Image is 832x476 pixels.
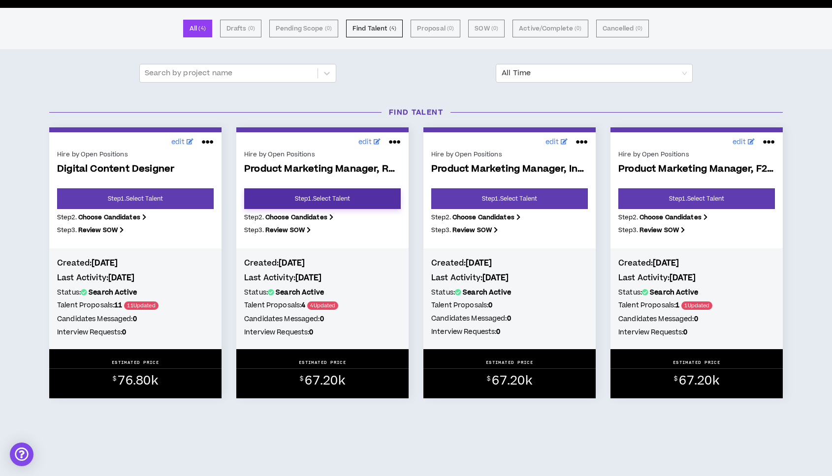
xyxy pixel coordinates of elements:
[411,20,460,37] button: Proposal (0)
[675,300,679,310] b: 1
[108,272,134,283] b: [DATE]
[265,213,327,222] b: Choose Candidates
[431,226,588,235] p: Step 3 .
[447,24,454,33] small: ( 0 )
[279,258,305,268] b: [DATE]
[694,314,698,324] b: 0
[618,300,775,311] h5: Talent Proposals:
[265,226,305,235] b: Review SOW
[543,135,570,150] a: edit
[512,20,588,37] button: Active/Complete (0)
[679,372,719,389] span: 67.20k
[488,300,492,310] b: 0
[114,300,122,310] b: 11
[113,375,116,383] sup: $
[57,327,214,338] h5: Interview Requests:
[492,372,532,389] span: 67.20k
[346,20,403,37] button: Find Talent (4)
[309,327,313,337] b: 0
[276,288,324,297] b: Search Active
[57,314,214,325] h5: Candidates Messaged:
[618,226,775,235] p: Step 3 .
[431,313,588,324] h5: Candidates Messaged:
[463,288,511,297] b: Search Active
[244,150,401,159] div: Hire by Open Positions
[244,226,401,235] p: Step 3 .
[730,135,757,150] a: edit
[171,137,185,148] span: edit
[57,226,214,235] p: Step 3 .
[183,20,212,37] button: All (4)
[431,300,588,311] h5: Talent Proposals:
[596,20,649,37] button: Cancelled (0)
[92,258,118,268] b: [DATE]
[496,327,500,337] b: 0
[220,20,261,37] button: Drafts (0)
[299,359,347,365] p: ESTIMATED PRICE
[486,359,534,365] p: ESTIMATED PRICE
[389,24,396,33] small: ( 4 )
[636,24,642,33] small: ( 0 )
[244,327,401,338] h5: Interview Requests:
[295,272,321,283] b: [DATE]
[452,226,492,235] b: Review SOW
[431,287,588,298] h5: Status:
[482,272,509,283] b: [DATE]
[10,443,33,466] div: Open Intercom Messenger
[452,213,514,222] b: Choose Candidates
[466,258,492,268] b: [DATE]
[431,188,588,209] a: Step1.Select Talent
[618,258,775,268] h4: Created:
[356,135,383,150] a: edit
[244,188,401,209] a: Step1.Select Talent
[118,372,158,389] span: 76.80k
[57,164,214,175] span: Digital Content Designer
[89,288,137,297] b: Search Active
[618,287,775,298] h5: Status:
[670,272,696,283] b: [DATE]
[301,300,305,310] b: 4
[491,24,498,33] small: ( 0 )
[681,301,712,310] span: 1 Updated
[618,314,775,325] h5: Candidates Messaged:
[124,301,158,310] span: 11 Updated
[198,24,205,33] small: ( 4 )
[169,135,196,150] a: edit
[244,164,401,175] span: Product Marketing Manager, RMG - [GEOGRAPHIC_DATA] Pref...
[57,272,214,283] h4: Last Activity:
[57,287,214,298] h5: Status:
[244,258,401,268] h4: Created:
[502,64,687,82] span: All Time
[244,300,401,311] h5: Talent Proposals:
[640,226,679,235] b: Review SOW
[431,272,588,283] h4: Last Activity:
[650,288,698,297] b: Search Active
[618,164,775,175] span: Product Marketing Manager, F2P - [GEOGRAPHIC_DATA] Prefe...
[42,107,790,118] h3: Find Talent
[733,137,746,148] span: edit
[78,213,140,222] b: Choose Candidates
[244,213,401,222] p: Step 2 .
[545,137,559,148] span: edit
[57,213,214,222] p: Step 2 .
[248,24,255,33] small: ( 0 )
[112,359,160,365] p: ESTIMATED PRICE
[358,137,372,148] span: edit
[307,301,338,310] span: 4 Updated
[78,226,118,235] b: Review SOW
[325,24,332,33] small: ( 0 )
[618,213,775,222] p: Step 2 .
[320,314,324,324] b: 0
[431,258,588,268] h4: Created:
[244,314,401,325] h5: Candidates Messaged:
[618,327,775,338] h5: Interview Requests:
[640,213,702,222] b: Choose Candidates
[122,327,126,337] b: 0
[507,314,511,324] b: 0
[618,150,775,159] div: Hire by Open Positions
[431,213,588,222] p: Step 2 .
[673,359,721,365] p: ESTIMATED PRICE
[57,300,214,311] h5: Talent Proposals:
[674,375,677,383] sup: $
[575,24,581,33] small: ( 0 )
